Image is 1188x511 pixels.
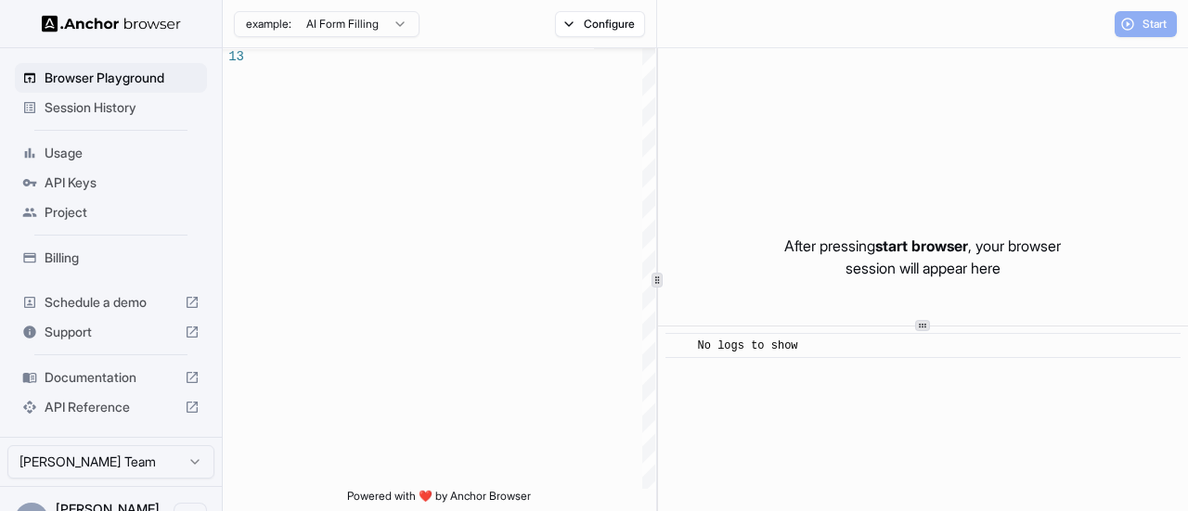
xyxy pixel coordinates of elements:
span: API Keys [45,173,200,192]
div: API Reference [15,392,207,422]
span: Project [45,203,200,222]
div: Session History [15,93,207,122]
span: No logs to show [698,339,798,352]
div: Project [15,198,207,227]
span: API Reference [45,398,177,416]
img: Anchor Logo [42,15,181,32]
div: Browser Playground [15,63,207,93]
div: 13 [223,48,244,66]
span: Session History [45,98,200,117]
span: Schedule a demo [45,293,177,312]
div: API Keys [15,168,207,198]
span: Powered with ❤️ by Anchor Browser [347,489,531,511]
div: Support [15,317,207,347]
span: Documentation [45,368,177,387]
span: example: [246,17,291,32]
button: Configure [555,11,645,37]
span: start browser [875,236,968,255]
div: Documentation [15,363,207,392]
span: Billing [45,249,200,267]
div: Billing [15,243,207,273]
p: After pressing , your browser session will appear here [784,235,1061,279]
span: ​ [675,337,684,355]
span: Usage [45,144,200,162]
div: Usage [15,138,207,168]
span: Support [45,323,177,341]
span: Browser Playground [45,69,200,87]
div: Schedule a demo [15,287,207,317]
